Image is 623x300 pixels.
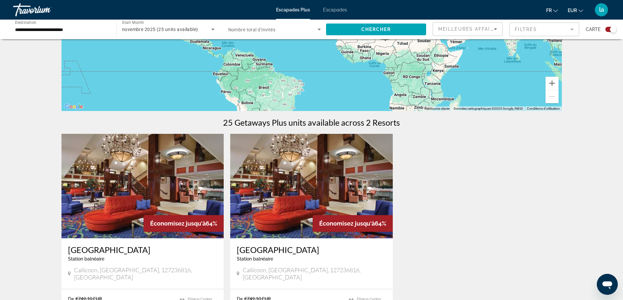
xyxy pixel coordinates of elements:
a: [GEOGRAPHIC_DATA] [68,245,217,255]
button: Zoom avant [545,77,559,90]
button: Menu utilisateur [593,3,610,17]
span: Station balnéaire [237,256,273,261]
div: 64% [313,215,393,232]
a: Ouvrir cette zone dans Google Maps (dans une nouvelle fenêtre) [63,103,85,111]
a: Escapades [323,7,347,12]
a: Travorium [13,1,78,18]
a: Escapades Plus [276,7,310,12]
button: Raccourcis clavier [424,106,450,111]
img: ii_vrc1.jpg [61,134,224,238]
span: Données cartographiques ©2025 Google, INEGI [454,107,523,110]
span: Meilleures affaires [438,26,501,32]
font: fr [546,8,552,13]
a: Conditions d'utilisation (s'ouvre dans un nouvel onglet) [527,107,560,110]
div: 64% [144,215,224,232]
a: [GEOGRAPHIC_DATA] [237,245,386,255]
span: Économisez jusqu'à [150,220,206,227]
span: Start Month [122,20,144,25]
span: Destination [15,20,36,24]
img: ii_vrc1.jpg [230,134,393,238]
span: Station balnéaire [68,256,104,261]
button: Zoom arrière [545,90,559,103]
h1: 25 Getaways Plus units available across 2 Resorts [223,118,400,127]
mat-select: Sort by [438,25,497,33]
span: Nombre total d'invités [228,27,276,32]
img: Google [63,103,85,111]
iframe: Bouton de lancement de la fenêtre de messagerie [597,274,618,295]
span: novembre 2025 (25 units available) [122,27,198,32]
font: la [599,6,604,13]
button: Changer de devise [568,6,583,15]
span: Callicoon, [GEOGRAPHIC_DATA], 127236816, [GEOGRAPHIC_DATA] [243,266,386,281]
span: Économisez jusqu'à [319,220,375,227]
font: EUR [568,8,577,13]
button: Filter [509,22,579,37]
button: Chercher [326,24,426,35]
span: Carte [586,25,600,34]
span: Chercher [361,27,391,32]
span: Callicoon, [GEOGRAPHIC_DATA], 127236816, [GEOGRAPHIC_DATA] [74,266,217,281]
button: Changer de langue [546,6,558,15]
